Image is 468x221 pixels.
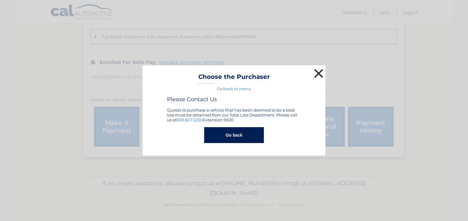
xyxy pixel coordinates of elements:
[176,117,203,122] a: 609.807.3200
[204,127,264,143] button: Go back
[313,67,325,79] button: ×
[217,86,251,91] a: Go back to menu
[167,96,301,122] div: Quotes to purchase a vehicle that has been deemed to be a total loss must be obtained from our To...
[167,96,301,103] h4: Please Contact Us
[198,73,270,84] h3: Choose the Purchaser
